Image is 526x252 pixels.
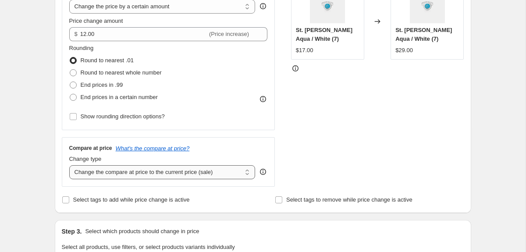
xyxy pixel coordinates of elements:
span: Select all products, use filters, or select products variants individually [62,244,235,250]
button: What's the compare at price? [116,145,190,152]
h3: Compare at price [69,145,112,152]
span: Round to nearest .01 [81,57,134,64]
span: Select tags to remove while price change is active [286,196,412,203]
span: St. [PERSON_NAME] Aqua / White (7) [395,27,452,42]
input: -10.00 [80,27,207,41]
span: Price change amount [69,18,123,24]
div: $29.00 [395,46,413,55]
span: Show rounding direction options? [81,113,165,120]
div: help [259,2,267,11]
span: $ [75,31,78,37]
h2: Step 3. [62,227,82,236]
span: Select tags to add while price change is active [73,196,190,203]
span: St. [PERSON_NAME] Aqua / White (7) [296,27,352,42]
p: Select which products should change in price [85,227,199,236]
span: End prices in .99 [81,82,123,88]
div: help [259,167,267,176]
span: Change type [69,156,102,162]
span: Round to nearest whole number [81,69,162,76]
span: End prices in a certain number [81,94,158,100]
span: (Price increase) [209,31,249,37]
span: Rounding [69,45,94,51]
div: $17.00 [296,46,313,55]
